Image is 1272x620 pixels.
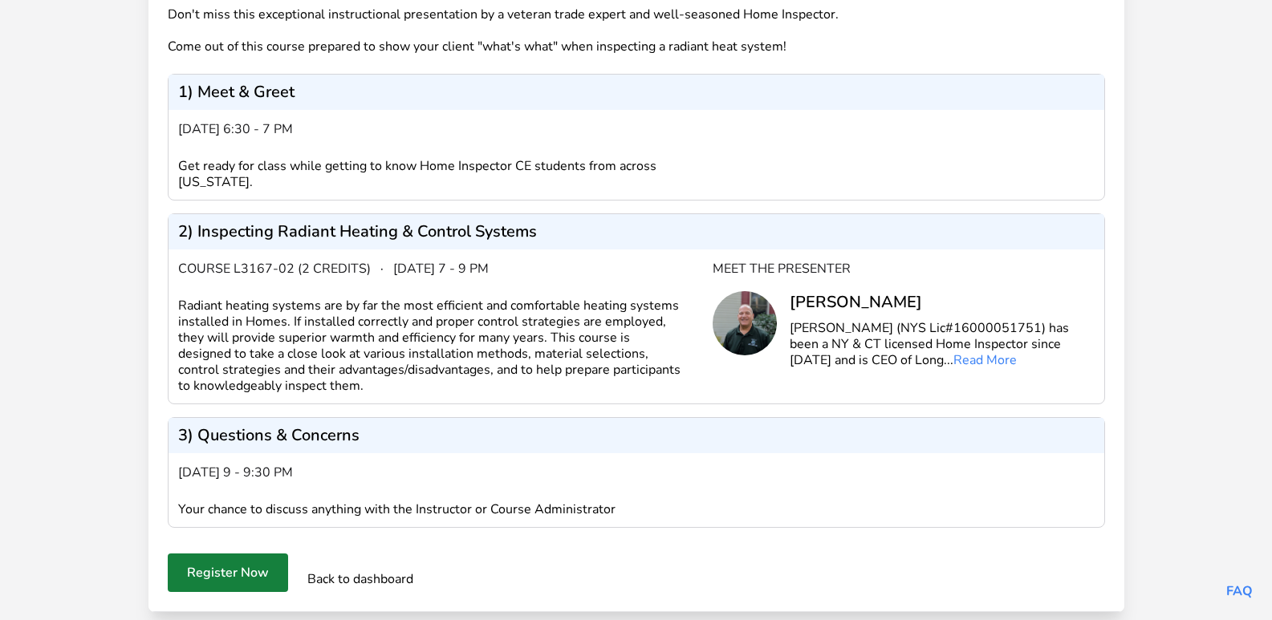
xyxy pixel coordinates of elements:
a: Back to dashboard [307,569,413,589]
button: Register Now [168,553,288,592]
p: 2) Inspecting Radiant Heating & Control Systems [178,224,537,240]
img: Chris Long [713,291,777,355]
div: Meet the Presenter [713,259,1095,278]
div: Don't miss this exceptional instructional presentation by a veteran trade expert and well-seasone... [168,6,871,55]
div: Get ready for class while getting to know Home Inspector CE students from across [US_STATE]. [178,158,713,190]
span: [DATE] 7 - 9 pm [393,259,489,278]
p: 3) Questions & Concerns [178,428,360,444]
div: Your chance to discuss anything with the Instructor or Course Administrator [178,501,713,517]
a: Read More [953,351,1017,369]
p: 1) Meet & Greet [178,84,295,100]
div: Radiant heating systems are by far the most efficient and comfortable heating systems installed i... [178,298,713,394]
span: [DATE] 9 - 9:30 pm [178,463,293,482]
span: · [380,259,384,278]
a: FAQ [1226,582,1253,600]
div: [PERSON_NAME] [790,291,1095,314]
span: [DATE] 6:30 - 7 pm [178,120,293,139]
p: [PERSON_NAME] (NYS Lic#16000051751) has been a NY & CT licensed Home Inspector since [DATE] and i... [790,320,1095,368]
span: Course L3167-02 (2 credits) [178,259,371,278]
